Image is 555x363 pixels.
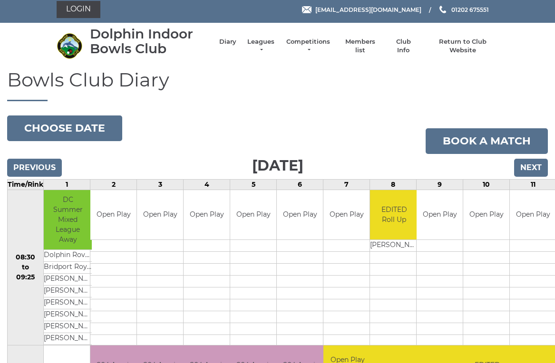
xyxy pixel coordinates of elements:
[315,6,421,13] span: [EMAIL_ADDRESS][DOMAIN_NAME]
[44,273,92,285] td: [PERSON_NAME]
[230,179,277,190] td: 5
[44,190,92,250] td: DC Summer Mixed League Away
[137,179,184,190] td: 3
[44,249,92,261] td: Dolphin Rovers v
[341,38,380,55] a: Members list
[246,38,276,55] a: Leagues
[285,38,331,55] a: Competitions
[370,179,417,190] td: 8
[451,6,489,13] span: 01202 675551
[417,190,463,240] td: Open Play
[184,179,230,190] td: 4
[439,6,446,13] img: Phone us
[137,190,183,240] td: Open Play
[57,1,100,18] a: Login
[323,179,370,190] td: 7
[230,190,276,240] td: Open Play
[426,128,548,154] a: Book a match
[277,190,323,240] td: Open Play
[44,309,92,321] td: [PERSON_NAME]
[184,190,230,240] td: Open Play
[417,179,463,190] td: 9
[44,297,92,309] td: [PERSON_NAME]
[302,5,421,14] a: Email [EMAIL_ADDRESS][DOMAIN_NAME]
[219,38,236,46] a: Diary
[370,190,418,240] td: EDITED Roll Up
[7,159,62,177] input: Previous
[44,261,92,273] td: Bridport Royals
[8,179,44,190] td: Time/Rink
[514,159,548,177] input: Next
[44,179,90,190] td: 1
[44,321,92,333] td: [PERSON_NAME]
[44,285,92,297] td: [PERSON_NAME]
[90,27,210,56] div: Dolphin Indoor Bowls Club
[463,190,509,240] td: Open Play
[370,240,418,252] td: [PERSON_NAME]
[277,179,323,190] td: 6
[90,179,137,190] td: 2
[7,69,548,101] h1: Bowls Club Diary
[323,190,370,240] td: Open Play
[90,190,136,240] td: Open Play
[57,33,83,59] img: Dolphin Indoor Bowls Club
[438,5,489,14] a: Phone us 01202 675551
[463,179,510,190] td: 10
[44,333,92,344] td: [PERSON_NAME]
[7,115,122,141] button: Choose date
[389,38,417,55] a: Club Info
[302,6,312,13] img: Email
[8,190,44,345] td: 08:30 to 09:25
[427,38,498,55] a: Return to Club Website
